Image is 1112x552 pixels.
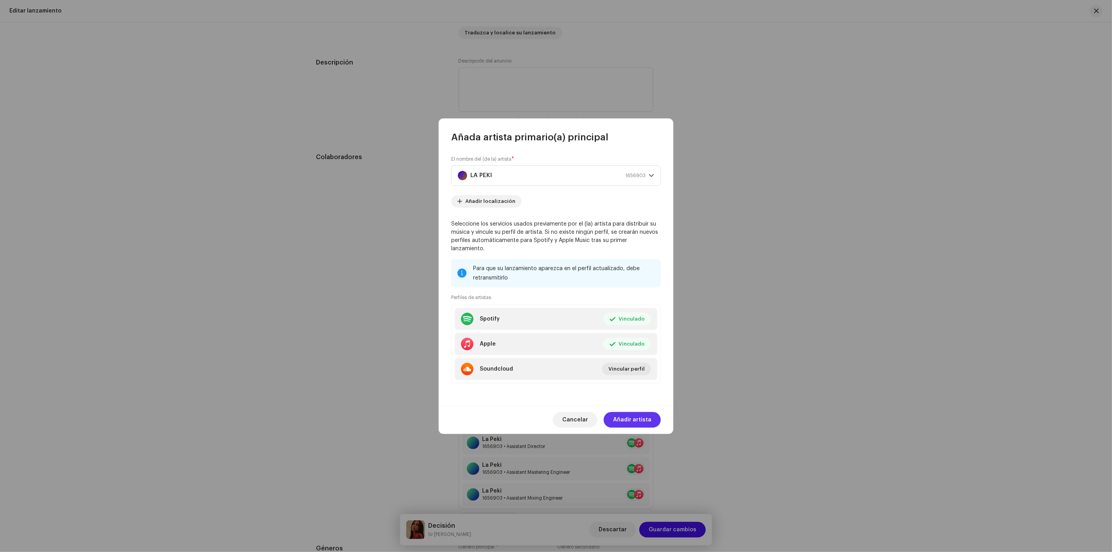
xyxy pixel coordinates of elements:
button: Cancelar [553,412,597,428]
p: Seleccione los servicios usados previamente por el (la) artista para distribuir su música y vincu... [451,220,661,253]
button: Añadir localización [451,195,522,208]
span: LA PEKI [458,166,649,185]
div: Para que su lanzamiento aparezca en el perfil actualizado, debe retransmitirlo [473,264,655,283]
div: Spotify [480,316,500,322]
button: Vinculado [603,338,651,350]
span: Cancelar [562,412,588,428]
div: dropdown trigger [649,166,654,185]
label: El nombre del (de la) artista [451,156,514,162]
button: Añadir artista [604,412,661,428]
span: Vinculado [619,311,645,327]
div: Apple [480,341,496,347]
span: Vinculado [619,336,645,352]
span: Añadir artista [613,412,651,428]
div: Soundcloud [480,366,513,372]
small: Perfiles de artistas [451,294,491,301]
button: Vincular perfil [602,363,651,375]
span: 1656903 [625,166,646,185]
span: Añada artista primario(a) principal [451,131,608,143]
strong: LA PEKI [470,166,492,185]
button: Vinculado [603,313,651,325]
span: Vincular perfil [608,361,645,377]
span: Añadir localización [465,194,515,209]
